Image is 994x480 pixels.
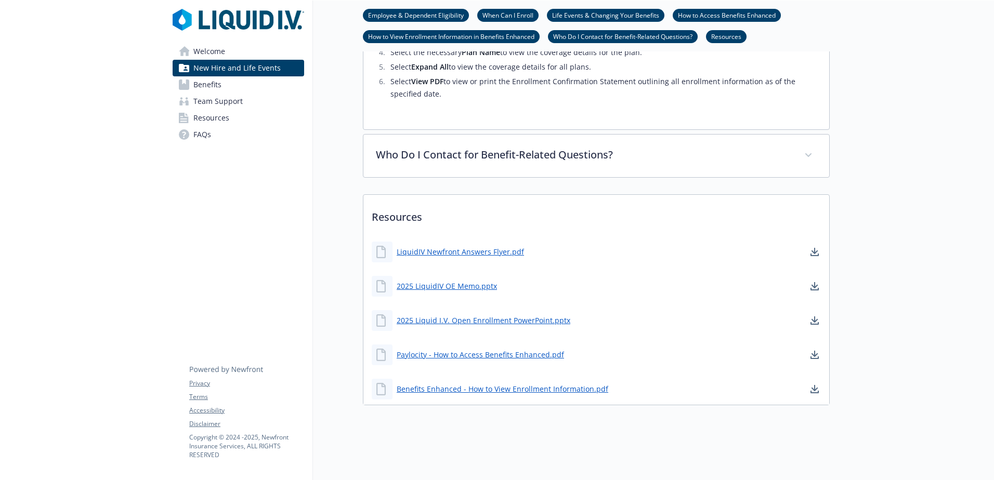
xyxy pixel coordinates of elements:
[189,433,304,459] p: Copyright © 2024 - 2025 , Newfront Insurance Services, ALL RIGHTS RESERVED
[411,62,449,72] strong: Expand All
[387,75,817,100] li: Select to view or print the Enrollment Confirmation Statement outlining all enrollment informatio...
[376,147,792,163] p: Who Do I Contact for Benefit-Related Questions?
[397,315,570,326] a: 2025 Liquid I.V. Open Enrollment PowerPoint.pptx
[477,10,539,20] a: When Can I Enroll
[173,43,304,60] a: Welcome
[193,110,229,126] span: Resources
[397,246,524,257] a: LiquidIV Newfront Answers Flyer.pdf
[673,10,781,20] a: How to Access Benefits Enhanced
[387,46,817,59] li: Select the necessary to view the coverage details for the plan.
[173,60,304,76] a: New Hire and Life Events
[173,76,304,93] a: Benefits
[808,383,821,395] a: download document
[173,126,304,143] a: FAQs
[189,379,304,388] a: Privacy
[193,60,281,76] span: New Hire and Life Events
[397,281,497,291] a: 2025 LiquidIV OE Memo.pptx
[363,31,540,41] a: How to View Enrollment Information in Benefits Enhanced
[363,195,829,233] p: Resources
[397,383,608,394] a: Benefits Enhanced - How to View Enrollment Information.pdf
[462,47,500,57] strong: Plan Name
[411,76,443,86] strong: View PDF
[808,246,821,258] a: download document
[189,419,304,429] a: Disclaimer
[808,314,821,327] a: download document
[173,93,304,110] a: Team Support
[548,31,698,41] a: Who Do I Contact for Benefit-Related Questions?
[363,10,469,20] a: Employee & Dependent Eligibility
[193,76,221,93] span: Benefits
[387,61,817,73] li: Select to view the coverage details for all plans.
[808,349,821,361] a: download document
[363,135,829,177] div: Who Do I Contact for Benefit-Related Questions?
[706,31,747,41] a: Resources
[193,126,211,143] span: FAQs
[397,349,564,360] a: Paylocity - How to Access Benefits Enhanced.pdf
[193,43,225,60] span: Welcome
[547,10,664,20] a: Life Events & Changing Your Benefits
[189,406,304,415] a: Accessibility
[189,392,304,402] a: Terms
[808,280,821,292] a: download document
[173,110,304,126] a: Resources
[193,93,243,110] span: Team Support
